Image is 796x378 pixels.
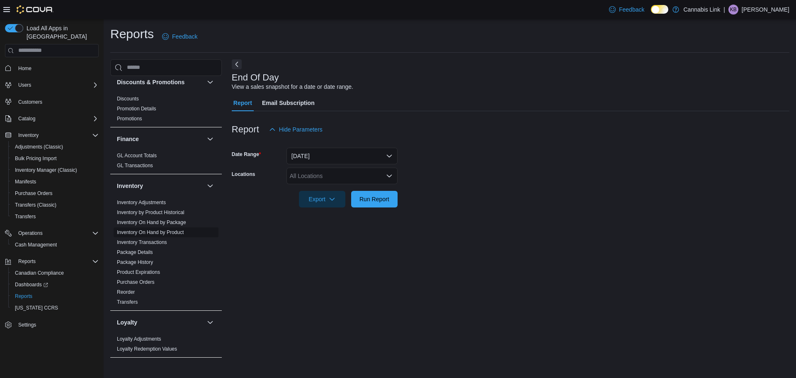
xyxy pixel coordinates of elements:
[12,268,67,278] a: Canadian Compliance
[117,78,204,86] button: Discounts & Promotions
[8,176,102,188] button: Manifests
[110,151,222,174] div: Finance
[159,28,201,45] a: Feedback
[15,80,34,90] button: Users
[12,303,61,313] a: [US_STATE] CCRS
[205,77,215,87] button: Discounts & Promotions
[12,177,39,187] a: Manifests
[12,212,39,222] a: Transfers
[2,113,102,124] button: Catalog
[18,230,43,237] span: Operations
[15,178,36,185] span: Manifests
[359,195,389,203] span: Run Report
[12,280,51,290] a: Dashboards
[232,83,353,91] div: View a sales snapshot for a date or date range.
[730,5,737,15] span: KB
[683,5,720,15] p: Cannabis Link
[262,95,315,111] span: Email Subscription
[8,141,102,153] button: Adjustments (Classic)
[18,115,35,122] span: Catalog
[2,62,102,74] button: Home
[117,209,184,216] span: Inventory by Product Historical
[117,259,153,265] a: Package History
[12,142,99,152] span: Adjustments (Classic)
[18,99,42,105] span: Customers
[117,336,161,342] a: Loyalty Adjustments
[232,59,242,69] button: Next
[232,171,255,178] label: Locations
[117,210,184,215] a: Inventory by Product Historical
[8,290,102,302] button: Reports
[2,256,102,267] button: Reports
[117,269,160,275] a: Product Expirations
[232,124,259,134] h3: Report
[117,182,143,190] h3: Inventory
[728,5,738,15] div: Kevin Bulario
[205,181,215,191] button: Inventory
[8,164,102,176] button: Inventory Manager (Classic)
[15,256,99,266] span: Reports
[12,165,99,175] span: Inventory Manager (Classic)
[18,132,39,139] span: Inventory
[117,115,142,122] span: Promotions
[2,96,102,108] button: Customers
[117,239,167,245] a: Inventory Transactions
[117,105,156,112] span: Promotion Details
[12,177,99,187] span: Manifests
[12,154,60,163] a: Bulk Pricing Import
[117,229,184,235] a: Inventory On Hand by Product
[117,346,177,352] a: Loyalty Redemption Values
[205,134,215,144] button: Finance
[15,256,39,266] button: Reports
[15,228,46,238] button: Operations
[8,239,102,251] button: Cash Management
[117,152,157,159] span: GL Account Totals
[299,191,345,207] button: Export
[12,291,99,301] span: Reports
[651,5,668,14] input: Dark Mode
[23,24,99,41] span: Load All Apps in [GEOGRAPHIC_DATA]
[266,121,326,138] button: Hide Parameters
[110,334,222,357] div: Loyalty
[15,63,99,73] span: Home
[117,249,153,256] span: Package Details
[12,291,36,301] a: Reports
[15,63,35,73] a: Home
[232,151,261,158] label: Date Range
[8,267,102,279] button: Canadian Compliance
[18,82,31,88] span: Users
[12,200,60,210] a: Transfers (Classic)
[117,299,138,305] span: Transfers
[117,106,156,112] a: Promotion Details
[8,211,102,222] button: Transfers
[8,302,102,314] button: [US_STATE] CCRS
[15,320,39,330] a: Settings
[12,212,99,222] span: Transfers
[12,200,99,210] span: Transfers (Classic)
[15,202,56,208] span: Transfers (Classic)
[117,336,161,342] span: Loyalty Adjustments
[117,135,204,143] button: Finance
[18,322,36,328] span: Settings
[15,228,99,238] span: Operations
[12,303,99,313] span: Washington CCRS
[172,32,197,41] span: Feedback
[723,5,725,15] p: |
[12,188,56,198] a: Purchase Orders
[15,114,99,124] span: Catalog
[386,173,393,179] button: Open list of options
[117,153,157,159] a: GL Account Totals
[18,65,32,72] span: Home
[117,279,155,285] span: Purchase Orders
[15,190,53,197] span: Purchase Orders
[15,281,48,288] span: Dashboards
[15,114,39,124] button: Catalog
[15,130,99,140] span: Inventory
[117,289,135,295] a: Reorder
[15,130,42,140] button: Inventory
[12,154,99,163] span: Bulk Pricing Import
[2,319,102,331] button: Settings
